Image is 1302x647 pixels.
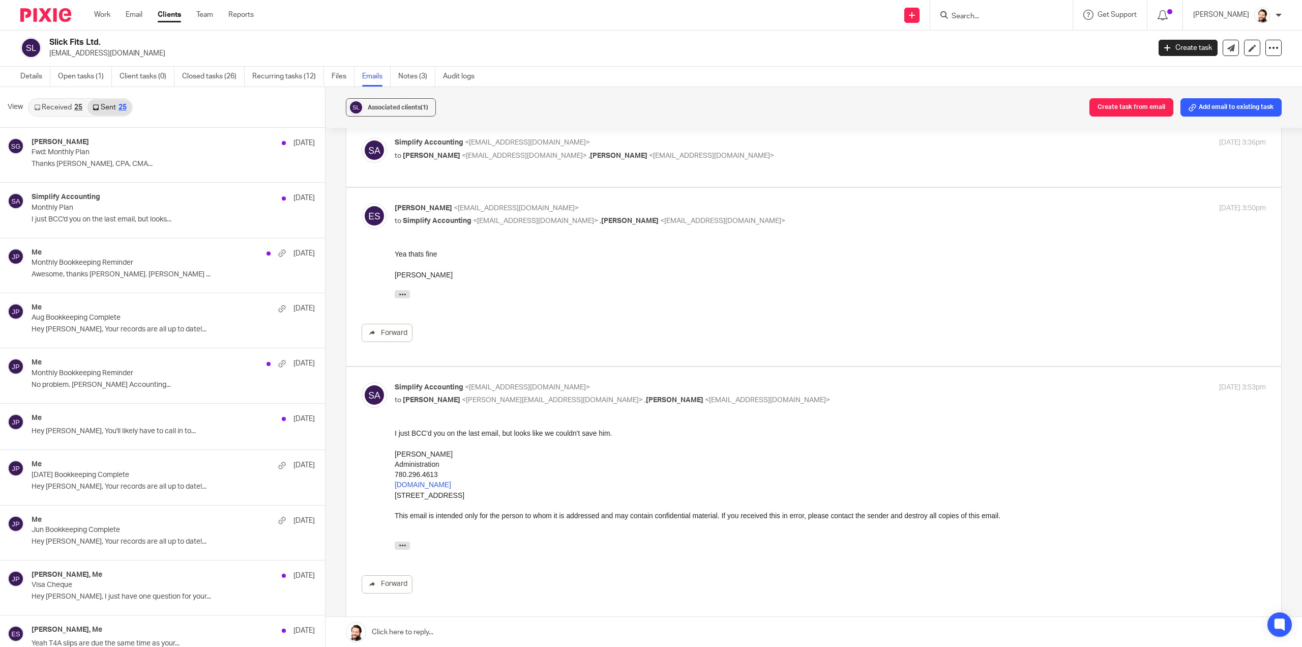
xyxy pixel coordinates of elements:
p: No problem. [PERSON_NAME] Accounting... [32,381,315,389]
span: to [395,397,401,404]
a: Sent25 [87,99,131,116]
p: Fwd: Monthly Plan [32,148,258,157]
img: svg%3E [8,138,24,154]
span: <[EMAIL_ADDRESS][DOMAIN_NAME]> [649,152,774,159]
span: <[PERSON_NAME][EMAIL_ADDRESS][DOMAIN_NAME]> [462,397,643,404]
span: <[EMAIL_ADDRESS][DOMAIN_NAME]> [465,384,590,391]
p: [DATE] [293,460,315,470]
button: Associated clients(1) [346,98,436,117]
img: svg%3E [362,137,387,163]
span: <[EMAIL_ADDRESS][DOMAIN_NAME]> [465,139,590,146]
a: Audit logs [443,67,482,87]
h4: Me [32,303,42,312]
input: Search [951,12,1042,21]
p: [DATE] [293,138,315,148]
span: Simplify Accounting [395,139,463,146]
button: Add email to existing task [1180,98,1282,117]
h4: Me [32,516,42,524]
p: Monthly Plan [32,204,258,212]
span: (1) [421,104,428,110]
p: Thanks [PERSON_NAME], CPA, CMA... [32,160,315,168]
p: Hey [PERSON_NAME], Your records are all up to date!... [32,325,315,334]
a: Reports [228,10,254,20]
img: svg%3E [8,571,24,587]
a: Emails [362,67,391,87]
span: <[EMAIL_ADDRESS][DOMAIN_NAME]> [454,205,579,212]
h4: Me [32,248,42,257]
p: [DATE] [293,571,315,581]
img: svg%3E [362,203,387,229]
span: Associated clients [368,104,428,110]
span: , [600,217,601,224]
p: Hey [PERSON_NAME], Your records are all up to date!... [32,483,315,491]
img: svg%3E [8,414,24,430]
a: Forward [362,324,412,342]
button: Create task from email [1089,98,1173,117]
span: Simplify Accounting [403,217,471,224]
a: Files [332,67,354,87]
img: Jayde%20Headshot.jpg [1254,7,1270,23]
h4: Simplify Accounting [32,193,100,202]
p: [DATE] 3:36pm [1219,137,1266,148]
span: to [395,217,401,224]
span: , [644,397,646,404]
span: [PERSON_NAME] [590,152,647,159]
a: Email [126,10,142,20]
p: Visa Cheque [32,581,258,589]
p: [DATE] 3:53pm [1219,382,1266,393]
p: Hey [PERSON_NAME], I just have one question for your... [32,593,315,601]
span: <[EMAIL_ADDRESS][DOMAIN_NAME]> [473,217,598,224]
p: [DATE] [293,414,315,424]
span: , [588,152,590,159]
p: I just BCC'd you on the last email, but looks... [32,215,315,224]
span: <[EMAIL_ADDRESS][DOMAIN_NAME]> [462,152,587,159]
span: Simplify Accounting [395,384,463,391]
p: [DATE] [293,516,315,526]
a: Team [196,10,213,20]
p: [DATE] [293,193,315,203]
img: svg%3E [348,100,364,115]
span: <[EMAIL_ADDRESS][DOMAIN_NAME]> [705,397,830,404]
p: Monthly Bookkeeping Reminder [32,259,258,267]
p: [PERSON_NAME] [1193,10,1249,20]
p: Monthly Bookkeeping Reminder [32,369,258,378]
a: Details [20,67,50,87]
p: [DATE] [293,248,315,259]
img: svg%3E [8,516,24,532]
a: Forward [362,575,412,594]
span: Get Support [1098,11,1137,18]
a: Recurring tasks (12) [252,67,324,87]
h4: [PERSON_NAME], Me [32,571,102,579]
p: [DATE] [293,303,315,314]
span: [PERSON_NAME] [395,205,452,212]
img: svg%3E [8,248,24,265]
p: Jun Bookkeeping Complete [32,526,258,535]
a: Create task [1159,40,1218,56]
div: 25 [74,104,82,111]
img: svg%3E [8,193,24,209]
a: Notes (3) [398,67,435,87]
div: 25 [119,104,127,111]
span: [PERSON_NAME] [646,397,703,404]
span: [PERSON_NAME] [403,152,460,159]
p: [DATE] 3:50pm [1219,203,1266,214]
span: to [395,152,401,159]
a: Closed tasks (26) [182,67,245,87]
h4: Me [32,358,42,367]
a: Received25 [29,99,87,116]
img: svg%3E [8,626,24,642]
p: [EMAIL_ADDRESS][DOMAIN_NAME] [49,48,1143,59]
p: Aug Bookkeeping Complete [32,314,258,322]
a: Client tasks (0) [120,67,174,87]
p: [DATE] [293,358,315,369]
h4: [PERSON_NAME] [32,138,89,147]
p: [DATE] Bookkeeping Complete [32,471,258,480]
span: [PERSON_NAME] [601,217,659,224]
h4: Me [32,414,42,423]
a: Clients [158,10,181,20]
a: Open tasks (1) [58,67,112,87]
h4: Me [32,460,42,469]
img: svg%3E [8,358,24,375]
span: <[EMAIL_ADDRESS][DOMAIN_NAME]> [660,217,785,224]
p: Awesome, thanks [PERSON_NAME]. [PERSON_NAME] ... [32,270,315,279]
